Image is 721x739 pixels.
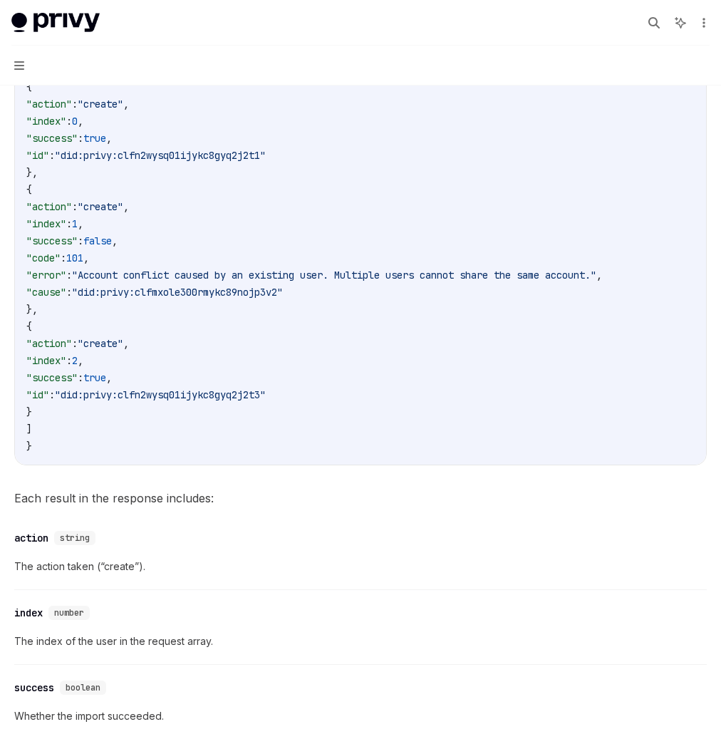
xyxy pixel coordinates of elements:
span: "index" [26,115,66,128]
span: "create" [78,98,123,110]
span: } [26,405,32,418]
span: "action" [26,98,72,110]
span: true [83,371,106,384]
span: "create" [78,337,123,350]
span: The index of the user in the request array. [14,633,707,650]
span: : [66,269,72,281]
span: : [49,388,55,401]
span: "success" [26,371,78,384]
span: , [78,217,83,230]
span: }, [26,303,38,316]
span: : [66,217,72,230]
div: index [14,606,43,620]
span: boolean [66,682,100,693]
span: } [26,440,32,453]
span: "index" [26,217,66,230]
span: , [123,98,129,110]
span: { [26,183,32,196]
span: : [66,115,72,128]
span: 0 [72,115,78,128]
span: : [72,337,78,350]
span: "Account conflict caused by an existing user. Multiple users cannot share the same account." [72,269,596,281]
span: "id" [26,388,49,401]
span: 101 [66,252,83,264]
span: : [66,354,72,367]
span: "action" [26,337,72,350]
span: , [112,234,118,247]
span: The action taken (“create”). [14,558,707,575]
span: "success" [26,234,78,247]
span: "index" [26,354,66,367]
button: More actions [695,13,710,33]
span: : [78,132,83,145]
span: "cause" [26,286,66,299]
span: { [26,320,32,333]
span: ] [26,423,32,435]
div: action [14,531,48,545]
span: : [66,286,72,299]
span: "create" [78,200,123,213]
span: , [78,354,83,367]
span: "code" [26,252,61,264]
span: "did:privy:clfmxole300rmykc89nojp3v2" [72,286,283,299]
span: Each result in the response includes: [14,488,707,508]
span: false [83,234,112,247]
span: "id" [26,149,49,162]
span: 2 [72,354,78,367]
span: : [78,234,83,247]
span: , [123,337,129,350]
span: "did:privy:clfn2wysq01ijykc8gyq2j2t3" [55,388,266,401]
span: , [83,252,89,264]
span: : [78,371,83,384]
span: "error" [26,269,66,281]
span: { [26,81,32,93]
span: }, [26,166,38,179]
span: , [596,269,602,281]
span: Whether the import succeeded. [14,708,707,725]
span: , [123,200,129,213]
span: , [106,371,112,384]
span: 1 [72,217,78,230]
img: light logo [11,13,100,33]
span: : [61,252,66,264]
span: "did:privy:clfn2wysq01ijykc8gyq2j2t1" [55,149,266,162]
span: string [60,532,90,544]
span: : [72,200,78,213]
span: "success" [26,132,78,145]
span: "action" [26,200,72,213]
span: , [78,115,83,128]
span: true [83,132,106,145]
span: : [49,149,55,162]
span: , [106,132,112,145]
span: : [72,98,78,110]
span: number [54,607,84,619]
div: success [14,681,54,695]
